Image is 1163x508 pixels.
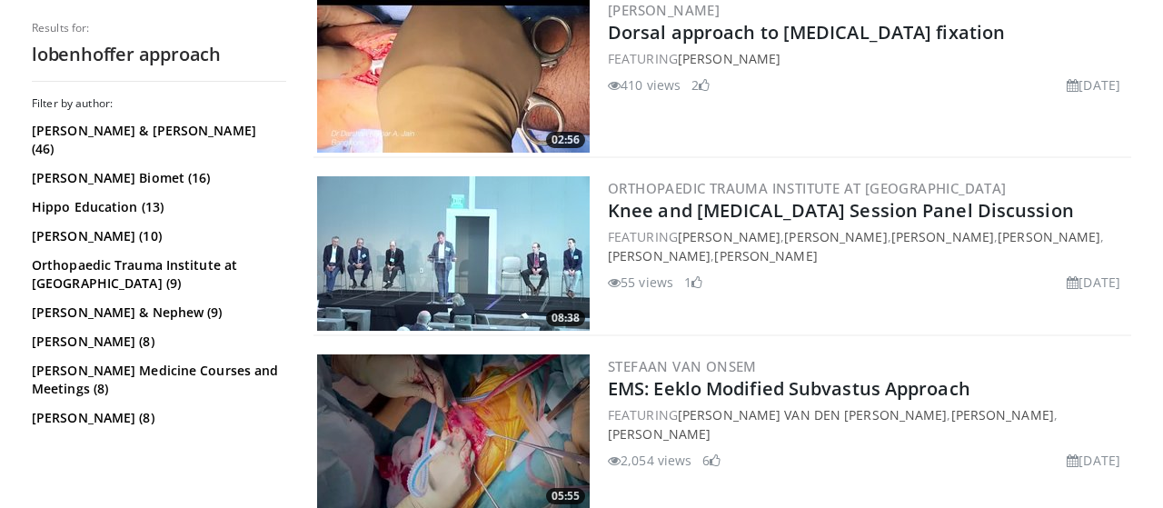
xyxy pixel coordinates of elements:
a: [PERSON_NAME] [608,1,720,19]
a: Hippo Education (13) [32,198,282,216]
span: 08:38 [546,310,585,326]
a: [PERSON_NAME] [608,247,711,264]
a: [PERSON_NAME] Biomet (16) [32,169,282,187]
li: [DATE] [1067,75,1120,95]
a: [PERSON_NAME] [891,228,994,245]
a: [PERSON_NAME] [678,228,780,245]
li: 2,054 views [608,451,691,470]
a: [PERSON_NAME] [784,228,887,245]
a: 08:38 [317,176,590,331]
li: 2 [691,75,710,95]
a: [PERSON_NAME] Medicine Courses and Meetings (8) [32,362,282,398]
h2: lobenhoffer approach [32,43,286,66]
a: EMS: Eeklo Modified Subvastus Approach [608,376,970,401]
p: Results for: [32,21,286,35]
li: 6 [702,451,721,470]
li: [DATE] [1067,451,1120,470]
a: [PERSON_NAME] & [PERSON_NAME] (46) [32,122,282,158]
li: [DATE] [1067,273,1120,292]
div: FEATURING , , , , , [608,227,1128,265]
a: Orthopaedic Trauma Institute at [GEOGRAPHIC_DATA] (9) [32,256,282,293]
div: FEATURING , , [608,405,1128,443]
span: 02:56 [546,132,585,148]
a: [PERSON_NAME] [998,228,1100,245]
li: 410 views [608,75,681,95]
a: [PERSON_NAME] (10) [32,227,282,245]
li: 55 views [608,273,673,292]
a: stefaan van onsem [608,357,757,375]
a: Dorsal approach to [MEDICAL_DATA] fixation [608,20,1005,45]
span: 05:55 [546,488,585,504]
a: [PERSON_NAME] (8) [32,333,282,351]
a: Orthopaedic Trauma Institute at [GEOGRAPHIC_DATA] [608,179,1007,197]
a: [PERSON_NAME] VAN DEN [PERSON_NAME] [678,406,948,423]
a: [PERSON_NAME] & Nephew (9) [32,304,282,322]
h3: Filter by author: [32,96,286,111]
li: 1 [684,273,702,292]
img: 0011a29d-156f-4aaf-87b0-bea9279daa31.300x170_q85_crop-smart_upscale.jpg [317,176,590,331]
a: [PERSON_NAME] [951,406,1054,423]
a: [PERSON_NAME] [678,50,780,67]
div: FEATURING [608,49,1128,68]
a: [PERSON_NAME] [714,247,817,264]
a: [PERSON_NAME] [608,425,711,443]
a: Knee and [MEDICAL_DATA] Session Panel Discussion [608,198,1074,223]
a: [PERSON_NAME] (8) [32,409,282,427]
